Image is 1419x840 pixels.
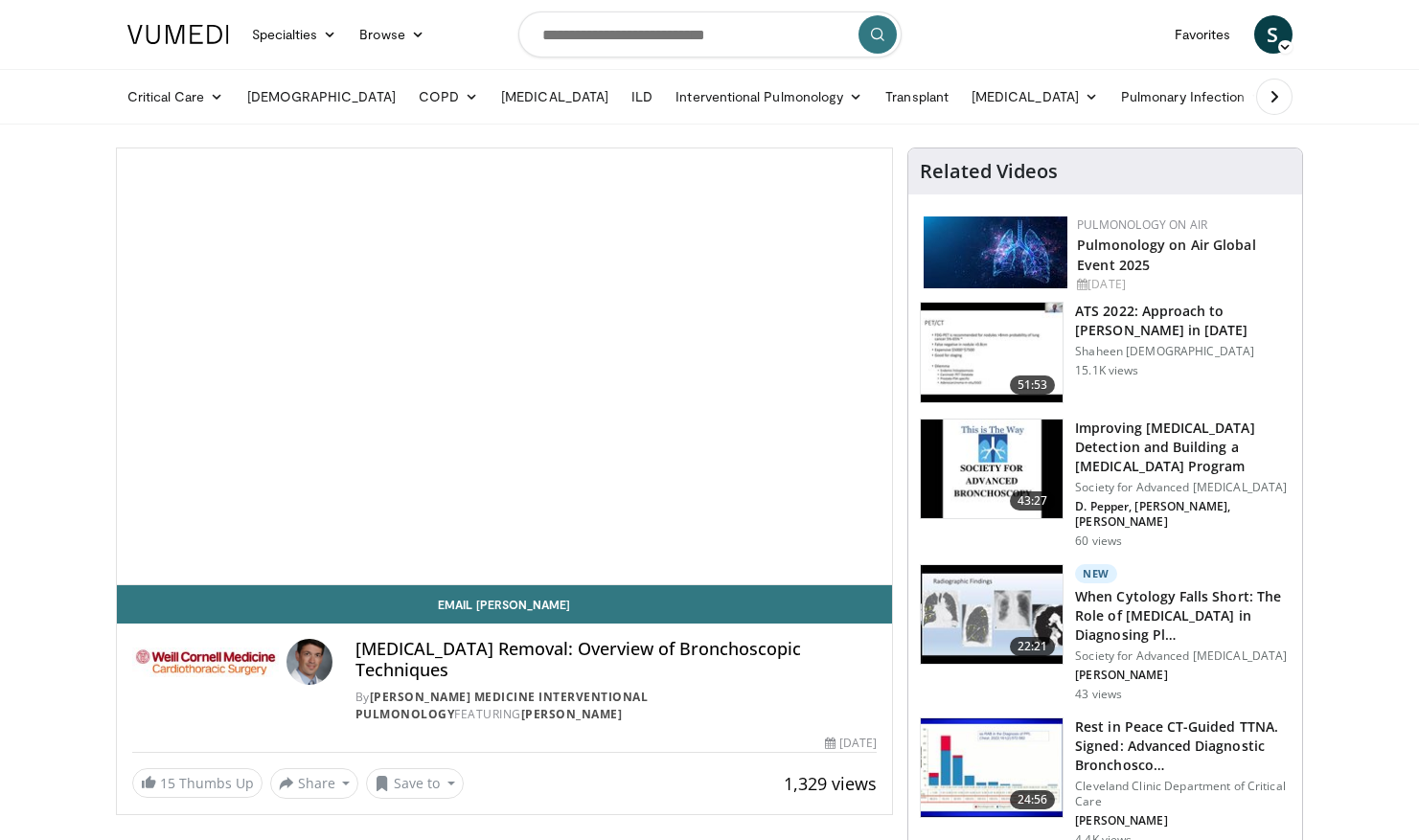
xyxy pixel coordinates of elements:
a: 43:27 Improving [MEDICAL_DATA] Detection and Building a [MEDICAL_DATA] Program Society for Advanc... [920,419,1291,549]
h4: Related Videos [920,160,1058,183]
a: S [1254,15,1293,54]
a: Specialties [240,15,349,54]
a: Pulmonary Infection [1110,78,1275,116]
a: Email [PERSON_NAME] [117,585,893,624]
p: Shaheen [DEMOGRAPHIC_DATA] [1075,344,1291,359]
div: By FEATURING [355,689,877,723]
img: 8e3631fa-1f2d-4525-9a30-a37646eef5fe.150x105_q85_crop-smart_upscale.jpg [921,718,1063,818]
span: 51:53 [1010,375,1056,395]
a: COPD [407,78,490,116]
h3: When Cytology Falls Short: The Role of [MEDICAL_DATA] in Diagnosing Pl… [1075,587,1291,645]
a: Pulmonology on Air [1077,216,1207,233]
span: 24:56 [1010,790,1056,809]
div: [DATE] [1077,276,1287,293]
a: Transplant [874,78,960,116]
img: ba18d8f0-9906-4a98-861f-60482623d05e.jpeg.150x105_q85_autocrop_double_scale_upscale_version-0.2.jpg [924,216,1067,288]
button: Save to [366,768,464,799]
p: 43 views [1075,687,1122,702]
a: 51:53 ATS 2022: Approach to [PERSON_NAME] in [DATE] Shaheen [DEMOGRAPHIC_DATA] 15.1K views [920,302,1291,403]
input: Search topics, interventions [518,11,902,57]
p: Cleveland Clinic Department of Critical Care [1075,779,1291,809]
a: [DEMOGRAPHIC_DATA] [236,78,407,116]
h3: ATS 2022: Approach to [PERSON_NAME] in [DATE] [1075,302,1291,340]
div: [DATE] [825,735,877,752]
span: 22:21 [1010,637,1056,656]
h4: [MEDICAL_DATA] Removal: Overview of Bronchoscopic Techniques [355,639,877,680]
img: 5903cf87-07ec-4ec6-b228-01333f75c79d.150x105_q85_crop-smart_upscale.jpg [921,303,1063,402]
a: [PERSON_NAME] [521,706,623,722]
a: Pulmonology on Air Global Event 2025 [1077,236,1256,274]
img: 119acc87-4b87-43a4-9ec1-3ab87ec69fe1.150x105_q85_crop-smart_upscale.jpg [921,565,1063,665]
a: [MEDICAL_DATA] [490,78,620,116]
a: [MEDICAL_DATA] [960,78,1110,116]
h3: Improving [MEDICAL_DATA] Detection and Building a [MEDICAL_DATA] Program [1075,419,1291,476]
img: VuMedi Logo [127,25,229,44]
span: 15 [160,774,175,792]
img: Weill Cornell Medicine Interventional Pulmonology [132,639,279,685]
h3: Rest in Peace CT-Guided TTNA. Signed: Advanced Diagnostic Bronchosco… [1075,717,1291,775]
a: Interventional Pulmonology [664,78,874,116]
p: [PERSON_NAME] [1075,813,1291,829]
a: 22:21 New When Cytology Falls Short: The Role of [MEDICAL_DATA] in Diagnosing Pl… Society for Adv... [920,564,1291,702]
span: 43:27 [1010,491,1056,511]
p: Society for Advanced [MEDICAL_DATA] [1075,648,1291,664]
a: ILD [620,78,664,116]
a: Critical Care [116,78,236,116]
p: New [1075,564,1117,583]
img: Avatar [286,639,332,685]
p: D. Pepper, [PERSON_NAME], [PERSON_NAME] [1075,499,1291,530]
video-js: Video Player [117,148,893,585]
p: 15.1K views [1075,363,1138,378]
a: [PERSON_NAME] Medicine Interventional Pulmonology [355,689,649,722]
a: 15 Thumbs Up [132,768,263,798]
p: [PERSON_NAME] [1075,668,1291,683]
p: Society for Advanced [MEDICAL_DATA] [1075,480,1291,495]
img: da6f2637-572c-4e26-9f3c-99c40a6d351c.150x105_q85_crop-smart_upscale.jpg [921,420,1063,519]
a: Favorites [1163,15,1243,54]
span: 1,329 views [784,772,877,795]
button: Share [270,768,359,799]
p: 60 views [1075,534,1122,549]
a: Browse [348,15,436,54]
